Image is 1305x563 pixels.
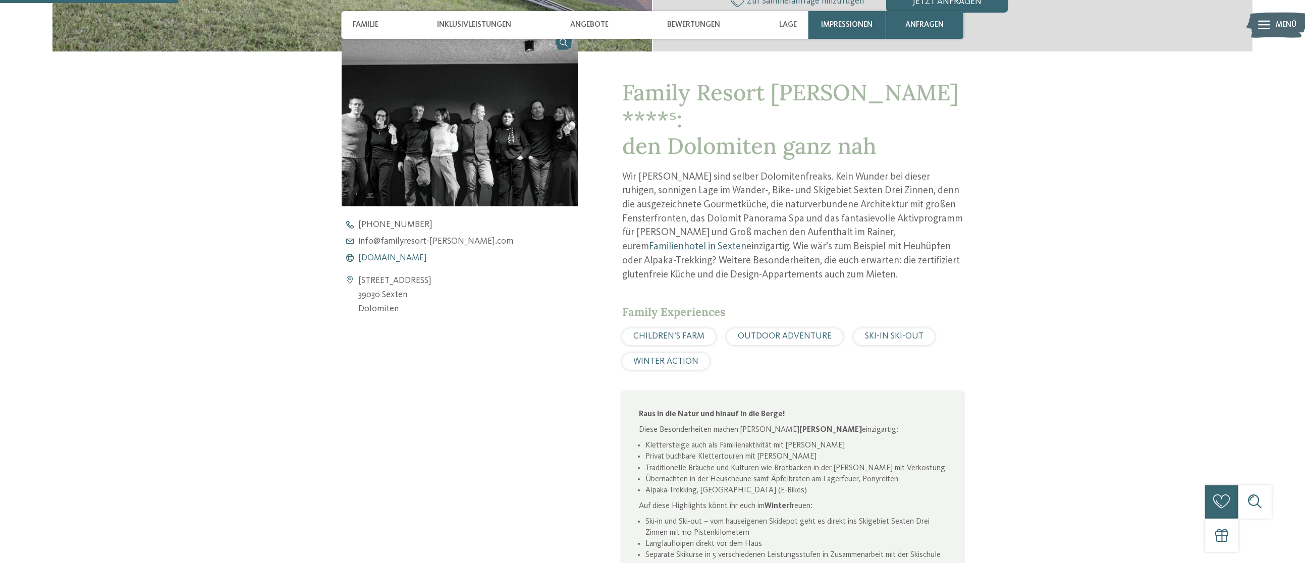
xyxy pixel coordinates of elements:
p: Diese Besonderheiten machen [PERSON_NAME] einzigartig: [639,424,947,435]
strong: [PERSON_NAME] [799,426,862,434]
strong: Raus in die Natur und hinauf in die Berge! [639,410,785,418]
a: info@familyresort-[PERSON_NAME].com [342,237,597,246]
li: Langlaufloipen direkt vor dem Haus [645,538,947,549]
li: Privat buchbare Klettertouren mit [PERSON_NAME] [645,451,947,462]
span: anfragen [905,20,944,29]
span: [PHONE_NUMBER] [358,220,432,230]
span: OUTDOOR ADVENTURE [738,332,832,341]
span: Lage [779,20,797,29]
span: WINTER ACTION [633,357,698,366]
li: Traditionelle Bräuche und Kulturen wie Brotbacken in der [PERSON_NAME] mit Verkostung [645,463,947,474]
span: Familie [353,20,378,29]
span: Inklusivleistungen [437,20,511,29]
img: Unser Familienhotel in Sexten, euer Urlaubszuhause in den Dolomiten [342,29,578,206]
a: Familienhotel in Sexten [649,242,746,252]
p: Wir [PERSON_NAME] sind selber Dolomitenfreaks. Kein Wunder bei dieser ruhigen, sonnigen Lage im W... [622,171,963,283]
span: info@ familyresort-[PERSON_NAME]. com [358,237,513,246]
span: Family Resort [PERSON_NAME] ****ˢ: den Dolomiten ganz nah [622,78,958,160]
span: Bewertungen [668,20,721,29]
span: CHILDREN’S FARM [633,332,704,341]
li: Ski-in und Ski-out – vom hauseigenen Skidepot geht es direkt ins Skigebiet Sexten Drei Zinnen mit... [645,516,947,538]
a: [DOMAIN_NAME] [342,254,597,263]
span: [DOMAIN_NAME] [358,254,427,263]
span: Family Experiences [622,305,726,319]
strong: Winter [765,502,789,510]
span: Angebote [570,20,609,29]
span: SKI-IN SKI-OUT [865,332,923,341]
li: Klettersteige auch als Familienaktivität mit [PERSON_NAME] [645,440,947,451]
li: Übernachten in der Heuscheune samt Äpfelbraten am Lagerfeuer, Ponyreiten [645,474,947,485]
address: [STREET_ADDRESS] 39030 Sexten Dolomiten [358,273,431,316]
li: Alpaka-Trekking, [GEOGRAPHIC_DATA] (E-Bikes) [645,485,947,496]
a: [PHONE_NUMBER] [342,220,597,230]
span: Impressionen [821,20,873,29]
p: Auf diese Highlights könnt ihr euch im freuen: [639,500,947,512]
